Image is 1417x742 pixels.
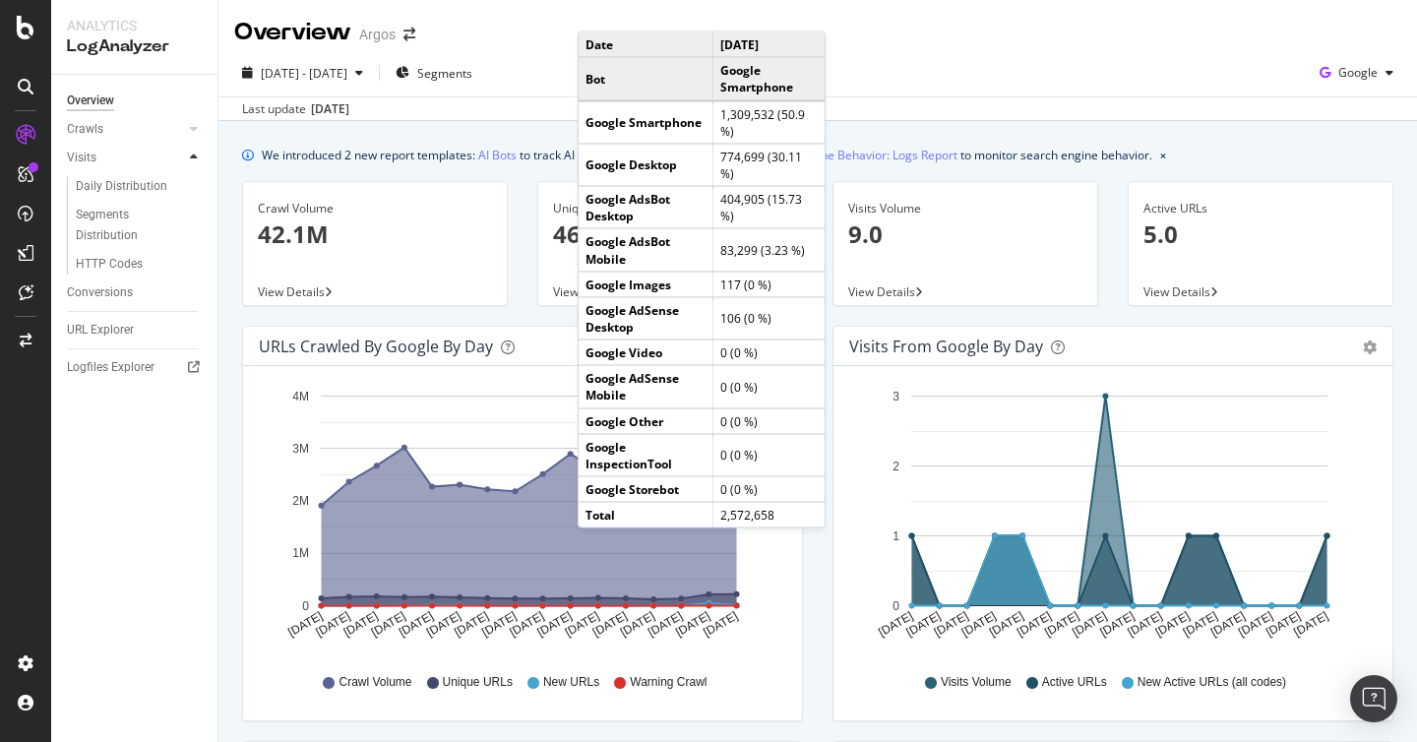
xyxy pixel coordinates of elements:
p: 42.1M [258,217,492,251]
div: Crawls [67,119,103,140]
p: 9.0 [848,217,1082,251]
span: View Details [258,283,325,300]
div: Visits from Google by day [849,337,1043,356]
td: Google Smartphone [579,100,712,144]
svg: A chart. [259,382,779,655]
div: Last update [242,100,349,118]
text: 0 [302,599,309,613]
a: Daily Distribution [76,176,204,197]
text: [DATE] [341,609,381,640]
button: Segments [388,57,480,89]
div: gear [1363,340,1377,354]
text: [DATE] [397,609,436,640]
text: [DATE] [1153,609,1193,640]
text: [DATE] [1291,609,1330,640]
text: 1 [893,529,899,543]
td: 0 (0 %) [712,408,825,434]
text: [DATE] [369,609,408,640]
a: Overview [67,91,204,111]
text: 2 [893,460,899,473]
text: [DATE] [535,609,575,640]
div: Conversions [67,282,133,303]
div: Argos [359,25,396,44]
td: Google Images [579,272,712,297]
div: Overview [234,16,351,49]
text: [DATE] [507,609,546,640]
div: Logfiles Explorer [67,357,154,378]
span: View Details [848,283,915,300]
div: URLs Crawled by Google by day [259,337,493,356]
td: 117 (0 %) [712,272,825,297]
div: LogAnalyzer [67,35,202,58]
text: [DATE] [314,609,353,640]
td: Google InspectionTool [579,434,712,476]
span: Visits Volume [941,674,1012,691]
div: Visits [67,148,96,168]
div: arrow-right-arrow-left [403,28,415,41]
span: Unique URLs [443,674,513,691]
a: URL Explorer [67,320,204,340]
div: Active URLs [1143,200,1378,217]
span: Crawl Volume [339,674,411,691]
div: info banner [242,145,1393,165]
text: [DATE] [1097,609,1137,640]
text: [DATE] [618,609,657,640]
button: [DATE] - [DATE] [234,57,371,89]
div: Open Intercom Messenger [1350,675,1397,722]
a: Crawls [67,119,184,140]
text: [DATE] [932,609,971,640]
a: AI Bots [478,145,517,165]
text: [DATE] [646,609,685,640]
a: Visits [67,148,184,168]
div: [DATE] [311,100,349,118]
text: [DATE] [1042,609,1081,640]
text: [DATE] [590,609,630,640]
td: Google Other [579,408,712,434]
td: 83,299 (3.23 %) [712,228,825,271]
text: [DATE] [876,609,915,640]
td: Total [579,502,712,527]
text: 3 [893,390,899,403]
text: [DATE] [1126,609,1165,640]
div: Overview [67,91,114,111]
td: Google Video [579,340,712,365]
td: Google Smartphone [712,57,825,100]
td: 0 (0 %) [712,476,825,502]
p: 5.0 [1143,217,1378,251]
text: [DATE] [673,609,712,640]
a: Segments Distribution [76,205,204,246]
div: Crawl Volume [258,200,492,217]
td: 2,572,658 [712,502,825,527]
span: Warning Crawl [630,674,707,691]
button: close banner [1155,141,1171,169]
text: [DATE] [563,609,602,640]
td: 106 (0 %) [712,297,825,340]
td: Google AdsBot Desktop [579,186,712,228]
td: 404,905 (15.73 %) [712,186,825,228]
div: HTTP Codes [76,254,143,275]
div: We introduced 2 new report templates: to track AI bot activity on your website, and to monitor se... [262,145,1152,165]
p: 466K [553,217,787,251]
td: 0 (0 %) [712,434,825,476]
a: Logfiles Explorer [67,357,204,378]
svg: A chart. [849,382,1370,655]
text: 2M [292,494,309,508]
text: [DATE] [1236,609,1275,640]
text: [DATE] [285,609,325,640]
td: Bot [579,57,712,100]
a: HTTP Codes [76,254,204,275]
text: 4M [292,390,309,403]
td: Google Storebot [579,476,712,502]
td: Google AdsBot Mobile [579,228,712,271]
td: 0 (0 %) [712,340,825,365]
td: 0 (0 %) [712,365,825,407]
span: [DATE] - [DATE] [261,65,347,82]
td: Google AdSense Mobile [579,365,712,407]
td: Google AdSense Desktop [579,297,712,340]
text: [DATE] [701,609,740,640]
text: [DATE] [424,609,463,640]
div: URL Explorer [67,320,134,340]
span: Google [1338,64,1378,81]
